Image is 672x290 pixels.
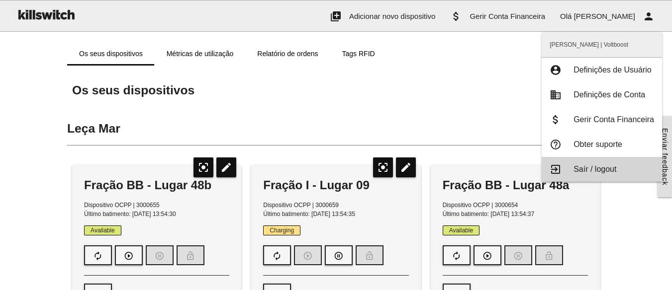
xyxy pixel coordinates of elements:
i: autorenew [452,246,462,265]
i: business [550,89,562,100]
i: help_outline [550,139,562,150]
i: autorenew [272,246,282,265]
button: autorenew [84,245,112,265]
i: play_circle_outline [124,246,134,265]
div: Fração BB - Lugar 48a [443,177,588,193]
i: attach_money [450,0,462,32]
span: Saír / logout [574,165,616,173]
img: ks-logo-black-160-b.png [15,0,77,28]
button: pause_circle_outline [325,245,353,265]
span: Dispositivo OCPP | 3000655 [84,202,160,209]
i: edit [396,157,416,177]
span: [PERSON_NAME] | Voltboost [542,32,662,57]
span: Último batimento: [DATE] 13:54:30 [84,211,176,217]
span: Available [84,225,121,235]
span: Gerir Conta Financeira [574,115,654,124]
i: pause_circle_outline [334,246,344,265]
button: autorenew [443,245,471,265]
i: autorenew [93,246,103,265]
i: person [643,0,655,32]
div: Fração BB - Lugar 48b [84,177,229,193]
span: Adicionar novo dispositivo [349,12,435,20]
span: Definições de Usuário [574,66,652,74]
span: Os seus dispositivos [72,83,194,97]
i: edit [216,157,236,177]
span: Gerir Conta Financeira [470,12,545,20]
a: Enviar feedback [658,116,672,197]
i: account_circle [550,65,562,75]
i: exit_to_app [550,164,562,175]
span: Definições de Conta [574,90,645,99]
div: Fração I - Lugar 09 [263,177,408,193]
a: Tags RFID [330,42,387,66]
span: Obter suporte [574,140,622,148]
a: Relatório de ordens [245,42,330,66]
a: Métricas de utilização [155,42,246,66]
span: Último batimento: [DATE] 13:54:35 [263,211,355,217]
i: play_circle_outline [482,246,492,265]
button: play_circle_outline [115,245,143,265]
span: Charging [263,225,300,235]
span: Dispositivo OCPP | 3000659 [263,202,339,209]
span: Leça Mar [67,122,120,135]
span: Dispositivo OCPP | 3000654 [443,202,518,209]
span: [PERSON_NAME] [574,12,635,20]
a: Os seus dispositivos [67,42,155,66]
i: center_focus_strong [193,157,213,177]
i: center_focus_strong [373,157,393,177]
span: Available [443,225,480,235]
button: play_circle_outline [474,245,501,265]
i: add_to_photos [330,0,342,32]
span: Último batimento: [DATE] 13:54:37 [443,211,535,217]
i: attach_money [550,114,562,125]
span: Olá [560,12,572,20]
a: help_outlineObter suporte [542,132,662,157]
button: autorenew [263,245,291,265]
